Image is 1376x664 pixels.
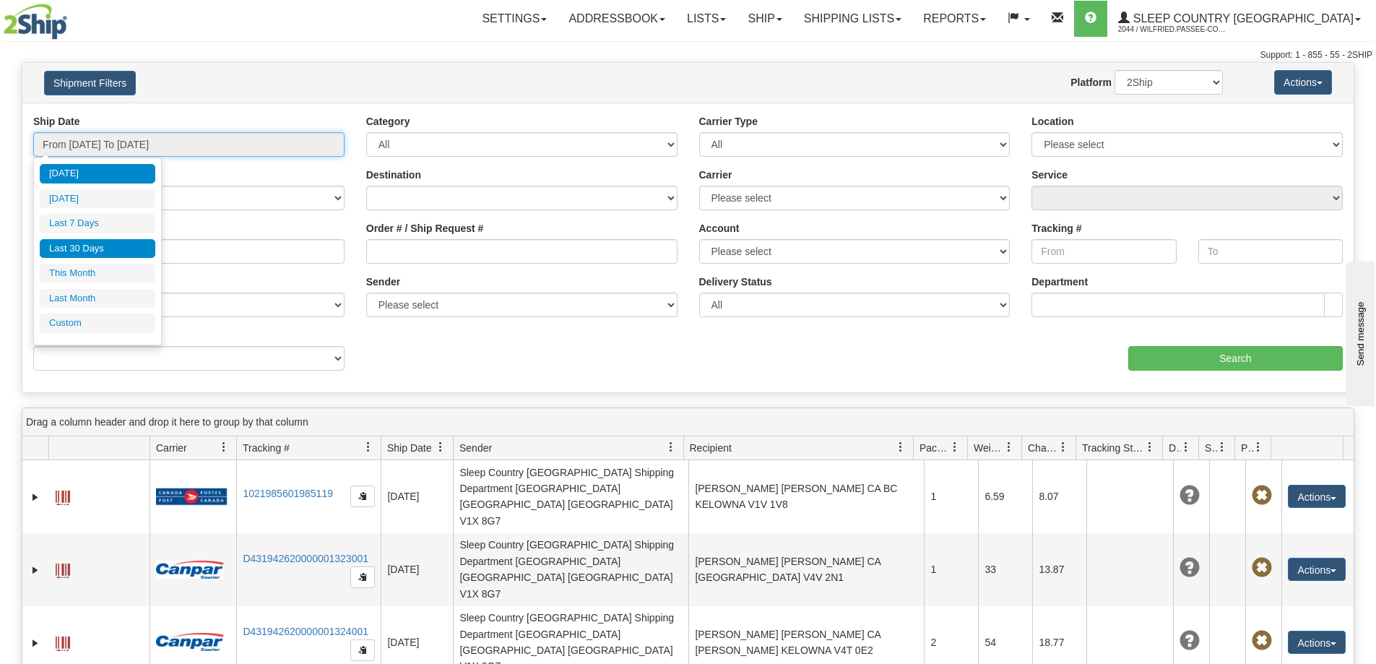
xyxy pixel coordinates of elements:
[56,557,70,580] a: Label
[676,1,737,37] a: Lists
[1118,22,1226,37] span: 2044 / Wilfried.Passee-Coutrin
[943,435,967,460] a: Packages filter column settings
[366,275,400,289] label: Sender
[40,189,155,209] li: [DATE]
[1031,275,1088,289] label: Department
[381,533,453,606] td: [DATE]
[243,488,333,499] a: 1021985601985119
[28,563,43,577] a: Expand
[1274,70,1332,95] button: Actions
[243,441,290,455] span: Tracking #
[978,460,1032,533] td: 6.59
[974,441,1004,455] span: Weight
[366,221,484,236] label: Order # / Ship Request #
[912,1,997,37] a: Reports
[737,1,792,37] a: Ship
[1205,441,1217,455] span: Shipment Issues
[1169,441,1181,455] span: Delivery Status
[40,264,155,283] li: This Month
[699,221,740,236] label: Account
[1138,435,1162,460] a: Tracking Status filter column settings
[1032,533,1086,606] td: 13.87
[1174,435,1198,460] a: Delivery Status filter column settings
[1070,75,1112,90] label: Platform
[688,460,924,533] td: [PERSON_NAME] [PERSON_NAME] CA BC KELOWNA V1V 1V8
[1031,221,1081,236] label: Tracking #
[1241,441,1253,455] span: Pickup Status
[350,639,375,661] button: Copy to clipboard
[924,460,978,533] td: 1
[366,114,410,129] label: Category
[381,460,453,533] td: [DATE]
[924,533,978,606] td: 1
[793,1,912,37] a: Shipping lists
[387,441,431,455] span: Ship Date
[997,435,1021,460] a: Weight filter column settings
[1128,346,1343,371] input: Search
[699,114,758,129] label: Carrier Type
[459,441,492,455] span: Sender
[4,4,67,40] img: logo2044.jpg
[1082,441,1145,455] span: Tracking Status
[350,566,375,588] button: Copy to clipboard
[1246,435,1271,460] a: Pickup Status filter column settings
[1031,168,1068,182] label: Service
[1130,12,1354,25] span: Sleep Country [GEOGRAPHIC_DATA]
[1180,486,1200,506] span: Unknown
[888,435,913,460] a: Recipient filter column settings
[40,239,155,259] li: Last 30 Days
[40,214,155,233] li: Last 7 Days
[1343,258,1375,405] iframe: chat widget
[1288,558,1346,581] button: Actions
[471,1,558,37] a: Settings
[44,71,136,95] button: Shipment Filters
[11,12,134,23] div: Send message
[4,49,1372,61] div: Support: 1 - 855 - 55 - 2SHIP
[1032,460,1086,533] td: 8.07
[356,435,381,460] a: Tracking # filter column settings
[1198,239,1343,264] input: To
[156,441,187,455] span: Carrier
[699,275,772,289] label: Delivery Status
[40,289,155,309] li: Last Month
[243,553,368,564] a: D431942620000001323001
[156,488,227,506] img: 20 - Canada Post
[688,533,924,606] td: [PERSON_NAME] [PERSON_NAME] CA [GEOGRAPHIC_DATA] V4V 2N1
[453,533,688,606] td: Sleep Country [GEOGRAPHIC_DATA] Shipping Department [GEOGRAPHIC_DATA] [GEOGRAPHIC_DATA] [GEOGRAPH...
[690,441,732,455] span: Recipient
[243,626,368,637] a: D431942620000001324001
[1252,631,1272,651] span: Pickup Not Assigned
[1028,441,1058,455] span: Charge
[40,164,155,184] li: [DATE]
[56,484,70,507] a: Label
[1252,486,1272,506] span: Pickup Not Assigned
[1288,631,1346,654] button: Actions
[428,435,453,460] a: Ship Date filter column settings
[978,533,1032,606] td: 33
[366,168,421,182] label: Destination
[453,460,688,533] td: Sleep Country [GEOGRAPHIC_DATA] Shipping Department [GEOGRAPHIC_DATA] [GEOGRAPHIC_DATA] [GEOGRAPH...
[699,168,732,182] label: Carrier
[350,486,375,507] button: Copy to clipboard
[1051,435,1076,460] a: Charge filter column settings
[1210,435,1234,460] a: Shipment Issues filter column settings
[1288,485,1346,508] button: Actions
[40,314,155,333] li: Custom
[1180,558,1200,578] span: Unknown
[156,633,224,651] img: 14 - Canpar
[1107,1,1372,37] a: Sleep Country [GEOGRAPHIC_DATA] 2044 / Wilfried.Passee-Coutrin
[1031,239,1176,264] input: From
[1180,631,1200,651] span: Unknown
[33,114,80,129] label: Ship Date
[22,408,1354,436] div: grid grouping header
[56,630,70,653] a: Label
[1031,114,1073,129] label: Location
[212,435,236,460] a: Carrier filter column settings
[659,435,683,460] a: Sender filter column settings
[156,561,224,579] img: 14 - Canpar
[28,490,43,504] a: Expand
[558,1,676,37] a: Addressbook
[28,636,43,650] a: Expand
[1252,558,1272,578] span: Pickup Not Assigned
[920,441,950,455] span: Packages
